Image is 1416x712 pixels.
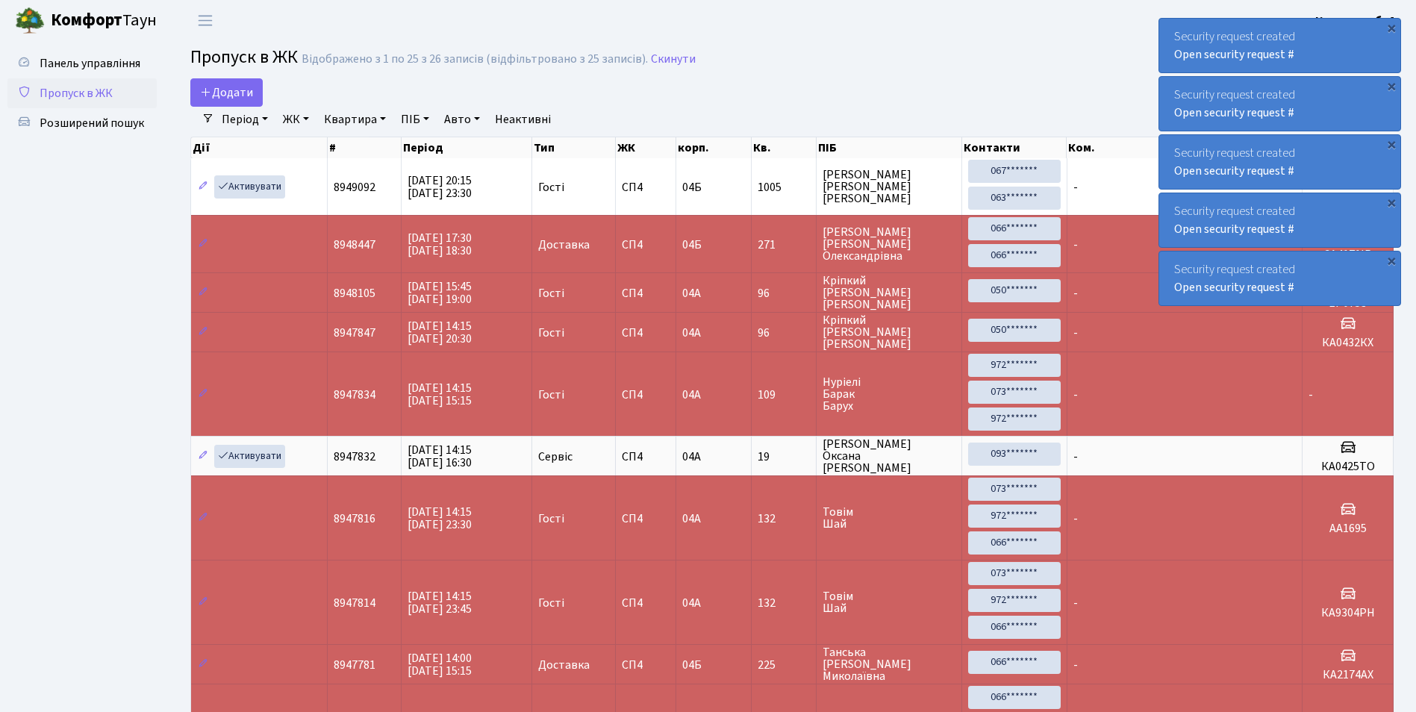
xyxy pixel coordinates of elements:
b: Комфорт [51,8,122,32]
button: Переключити навігацію [187,8,224,33]
h5: КА0425ТО [1309,460,1387,474]
th: Дії [191,137,328,158]
a: Розширений пошук [7,108,157,138]
span: - [1073,510,1078,527]
span: [DATE] 14:15 [DATE] 23:45 [408,588,472,617]
a: Open security request # [1174,279,1294,296]
span: Пропуск в ЖК [190,44,298,70]
span: СП4 [622,181,670,193]
span: 132 [758,597,810,609]
span: Гості [538,181,564,193]
div: × [1384,137,1399,152]
div: Security request created [1159,19,1400,72]
span: 8947847 [334,325,375,341]
span: [DATE] 14:15 [DATE] 23:30 [408,504,472,533]
span: 04Б [682,237,702,253]
span: Гості [538,287,564,299]
span: СП4 [622,389,670,401]
a: Панель управління [7,49,157,78]
span: 8948447 [334,237,375,253]
span: [DATE] 20:15 [DATE] 23:30 [408,172,472,202]
span: СП4 [622,513,670,525]
div: × [1384,20,1399,35]
span: 225 [758,659,810,671]
span: [PERSON_NAME] [PERSON_NAME] Олександрівна [823,226,955,262]
span: Доставка [538,239,590,251]
span: 04А [682,449,701,465]
a: Пропуск в ЖК [7,78,157,108]
a: Неактивні [489,107,557,132]
span: СП4 [622,451,670,463]
th: # [328,137,402,158]
span: 04А [682,595,701,611]
th: Тип [532,137,616,158]
span: - [1073,449,1078,465]
span: Гості [538,389,564,401]
a: ПІБ [395,107,435,132]
th: Кв. [752,137,817,158]
a: Авто [438,107,486,132]
span: 04А [682,510,701,527]
span: 8949092 [334,179,375,196]
h5: КА2174АХ [1309,668,1387,682]
span: Сервіс [538,451,573,463]
h5: АА1695 [1309,522,1387,536]
div: Відображено з 1 по 25 з 26 записів (відфільтровано з 25 записів). [302,52,648,66]
a: Open security request # [1174,104,1294,121]
span: 8947781 [334,657,375,673]
span: [DATE] 15:45 [DATE] 19:00 [408,278,472,307]
span: 96 [758,287,810,299]
div: Security request created [1159,77,1400,131]
span: [DATE] 14:00 [DATE] 15:15 [408,650,472,679]
span: Таун [51,8,157,34]
th: Ком. [1067,137,1303,158]
span: [DATE] 14:15 [DATE] 15:15 [408,380,472,409]
span: 8947814 [334,595,375,611]
h5: ЕР0753 [1309,296,1387,310]
a: ЖК [277,107,315,132]
span: 96 [758,327,810,339]
span: - [1309,387,1313,403]
th: Період [402,137,532,158]
span: 8948105 [334,285,375,302]
span: 8947834 [334,387,375,403]
span: 19 [758,451,810,463]
b: Консьєрж б. 4. [1315,13,1398,29]
span: Гості [538,327,564,339]
a: Open security request # [1174,163,1294,179]
a: Open security request # [1174,46,1294,63]
th: Контакти [962,137,1067,158]
span: - [1073,237,1078,253]
span: 04А [682,325,701,341]
a: Консьєрж б. 4. [1315,12,1398,30]
span: Товім Шай [823,590,955,614]
span: - [1073,657,1078,673]
span: [DATE] 14:15 [DATE] 16:30 [408,442,472,471]
a: Open security request # [1174,221,1294,237]
span: 109 [758,389,810,401]
span: 04А [682,285,701,302]
span: - [1073,325,1078,341]
span: - [1073,595,1078,611]
span: Нуріелі Барак Барух [823,376,955,412]
th: ПІБ [817,137,962,158]
span: - [1073,285,1078,302]
span: [PERSON_NAME] [PERSON_NAME] [PERSON_NAME] [823,169,955,204]
span: СП4 [622,659,670,671]
th: корп. [676,137,752,158]
div: Security request created [1159,135,1400,189]
span: 132 [758,513,810,525]
th: ЖК [616,137,676,158]
span: Гості [538,513,564,525]
span: 8947832 [334,449,375,465]
div: Security request created [1159,252,1400,305]
span: 1005 [758,181,810,193]
h5: КА9304РН [1309,606,1387,620]
span: Кріпкий [PERSON_NAME] [PERSON_NAME] [823,314,955,350]
div: × [1384,78,1399,93]
div: Security request created [1159,193,1400,247]
span: 04Б [682,657,702,673]
span: - [1073,179,1078,196]
span: [DATE] 17:30 [DATE] 18:30 [408,230,472,259]
span: Гості [538,597,564,609]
